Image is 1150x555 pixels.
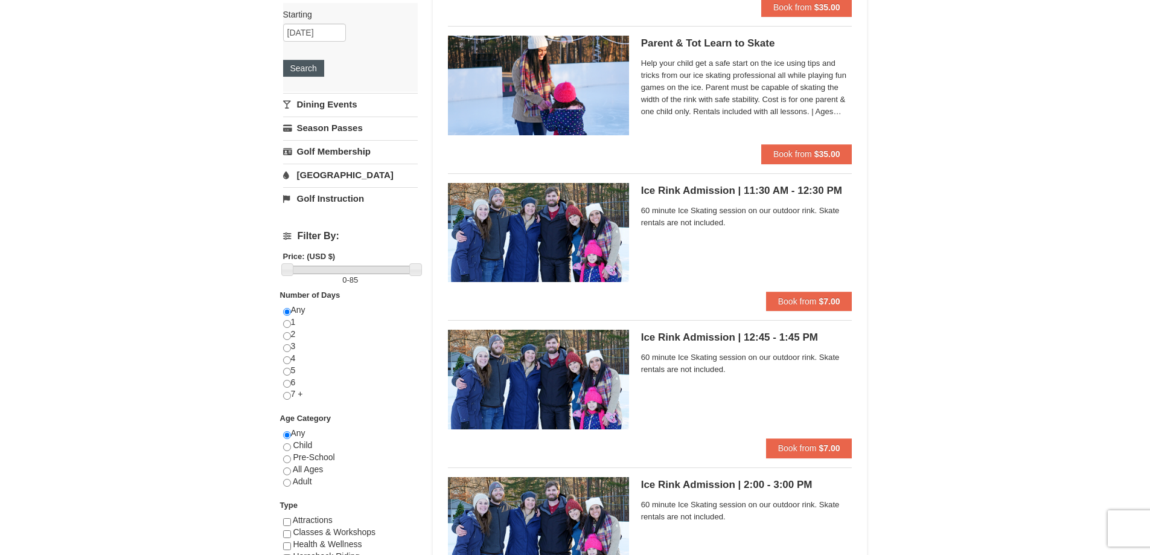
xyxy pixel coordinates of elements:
button: Book from $7.00 [766,438,852,458]
strong: $35.00 [814,149,840,159]
h5: Ice Rink Admission | 11:30 AM - 12:30 PM [641,185,852,197]
a: Golf Instruction [283,187,418,210]
a: Golf Membership [283,140,418,162]
span: Classes & Workshops [293,527,375,537]
a: [GEOGRAPHIC_DATA] [283,164,418,186]
span: Health & Wellness [293,539,362,549]
div: Any [283,428,418,499]
span: 0 [342,275,347,284]
div: Any 1 2 3 4 5 6 7 + [283,304,418,412]
strong: $7.00 [819,443,840,453]
h4: Filter By: [283,231,418,242]
button: Search [283,60,324,77]
strong: Number of Days [280,290,340,300]
h5: Ice Rink Admission | 12:45 - 1:45 PM [641,332,852,344]
strong: Price: (USD $) [283,252,336,261]
span: All Ages [293,464,324,474]
span: 85 [350,275,358,284]
span: Child [293,440,312,450]
label: - [283,274,418,286]
h5: Parent & Tot Learn to Skate [641,37,852,50]
button: Book from $7.00 [766,292,852,311]
span: Book from [778,297,817,306]
span: 60 minute Ice Skating session on our outdoor rink. Skate rentals are not included. [641,499,852,523]
strong: $7.00 [819,297,840,306]
strong: $35.00 [814,2,840,12]
strong: Type [280,501,298,510]
a: Season Passes [283,117,418,139]
img: 6775744-142-ce92f8cf.jpg [448,330,629,429]
span: Attractions [293,515,333,525]
h5: Ice Rink Admission | 2:00 - 3:00 PM [641,479,852,491]
span: Book from [773,149,812,159]
span: Adult [293,476,312,486]
strong: Age Category [280,414,331,423]
button: Book from $35.00 [761,144,852,164]
label: Starting [283,8,409,21]
span: 60 minute Ice Skating session on our outdoor rink. Skate rentals are not included. [641,205,852,229]
img: 6775744-168-1be19bed.jpg [448,36,629,135]
span: 60 minute Ice Skating session on our outdoor rink. Skate rentals are not included. [641,351,852,376]
span: Book from [773,2,812,12]
span: Book from [778,443,817,453]
span: Help your child get a safe start on the ice using tips and tricks from our ice skating profession... [641,57,852,118]
a: Dining Events [283,93,418,115]
span: Pre-School [293,452,334,462]
img: 6775744-141-6ff3de4f.jpg [448,183,629,282]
